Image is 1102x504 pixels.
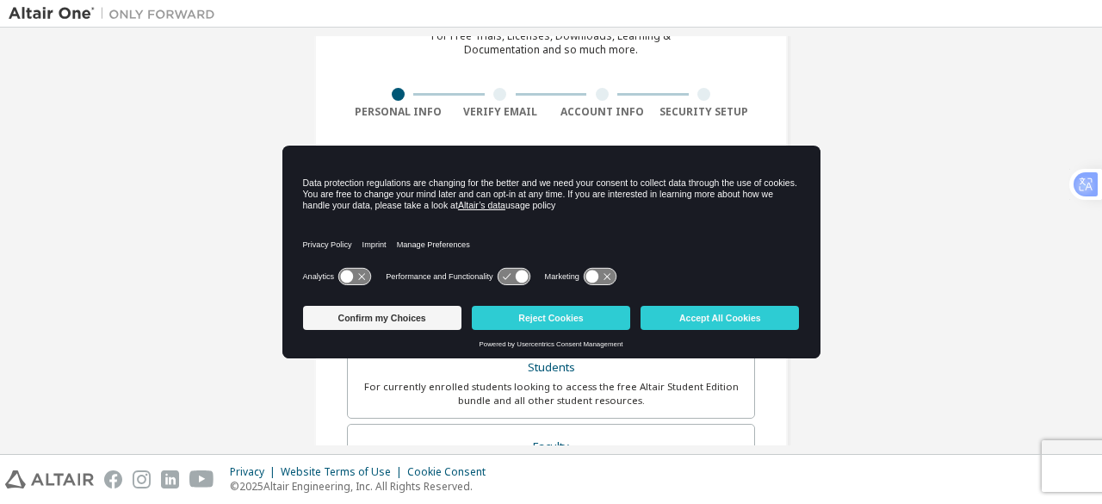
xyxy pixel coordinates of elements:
[653,105,756,119] div: Security Setup
[5,470,94,488] img: altair_logo.svg
[161,470,179,488] img: linkedin.svg
[407,465,496,479] div: Cookie Consent
[230,479,496,494] p: © 2025 Altair Engineering, Inc. All Rights Reserved.
[358,356,744,380] div: Students
[189,470,214,488] img: youtube.svg
[431,29,671,57] div: For Free Trials, Licenses, Downloads, Learning & Documentation and so much more.
[230,465,281,479] div: Privacy
[551,105,653,119] div: Account Info
[358,435,744,459] div: Faculty
[347,105,449,119] div: Personal Info
[449,105,552,119] div: Verify Email
[358,380,744,408] div: For currently enrolled students looking to access the free Altair Student Edition bundle and all ...
[133,470,151,488] img: instagram.svg
[281,465,407,479] div: Website Terms of Use
[104,470,122,488] img: facebook.svg
[9,5,224,22] img: Altair One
